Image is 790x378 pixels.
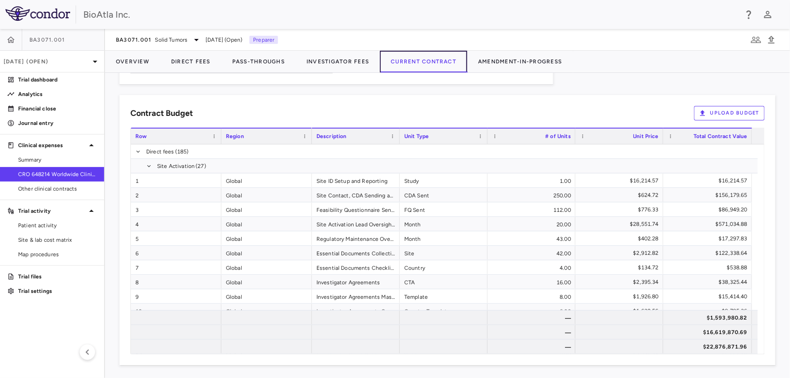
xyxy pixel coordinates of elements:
[131,202,221,216] div: 3
[694,106,765,120] button: Upload Budget
[584,231,659,246] div: $402.28
[221,173,312,187] div: Global
[18,185,97,193] span: Other clinical contracts
[671,311,747,325] div: $1,593,980.82
[18,156,97,164] span: Summary
[221,188,312,202] div: Global
[116,36,152,43] span: BA3071.001
[131,173,221,187] div: 1
[584,202,659,217] div: $776.33
[546,133,571,139] span: # of Units
[221,304,312,318] div: Global
[249,36,278,44] p: Preparer
[671,231,747,246] div: $17,297.83
[671,325,747,340] div: $16,619,870.69
[671,188,747,202] div: $156,179.65
[671,275,747,289] div: $38,325.44
[312,202,400,216] div: Feasibility Questionnaire Sending and Follow-up
[488,304,575,318] div: 6.00
[175,144,189,159] span: (185)
[488,246,575,260] div: 42.00
[316,133,347,139] span: Description
[584,173,659,188] div: $16,214.57
[671,260,747,275] div: $538.88
[488,340,575,354] div: —
[131,188,221,202] div: 2
[312,304,400,318] div: Investigator Agreements Country Specific Templates
[488,173,575,187] div: 1.00
[157,159,195,173] span: Site Activation
[584,289,659,304] div: $1,926.80
[4,57,90,66] p: [DATE] (Open)
[400,173,488,187] div: Study
[400,246,488,260] div: Site
[18,119,97,127] p: Journal entry
[226,133,244,139] span: Region
[160,51,221,72] button: Direct Fees
[380,51,467,72] button: Current Contract
[488,275,575,289] div: 16.00
[694,133,747,139] span: Total Contract Value
[671,340,747,354] div: $22,876,871.96
[18,170,97,178] span: CRO 648214 Worldwide Clinical Trials Holdings, Inc.
[312,246,400,260] div: Essential Documents Collection & Review
[404,133,429,139] span: Unit Type
[584,246,659,260] div: $2,912.82
[18,207,86,215] p: Trial activity
[671,246,747,260] div: $122,338.64
[467,51,573,72] button: Amendment-In-Progress
[18,273,97,281] p: Trial files
[671,217,747,231] div: $571,034.88
[633,133,659,139] span: Unit Price
[18,221,97,230] span: Patient activity
[206,36,242,44] span: [DATE] (Open)
[130,107,193,120] h6: Contract Budget
[312,188,400,202] div: Site Contact, CDA Sending and Follow-up
[135,133,147,139] span: Row
[671,173,747,188] div: $16,214.57
[296,51,380,72] button: Investigator Fees
[671,289,747,304] div: $15,414.40
[221,202,312,216] div: Global
[131,304,221,318] div: 10
[221,260,312,274] div: Global
[488,289,575,303] div: 8.00
[18,287,97,295] p: Trial settings
[488,325,575,339] div: —
[131,289,221,303] div: 9
[18,236,97,244] span: Site & lab cost matrix
[312,289,400,303] div: Investigator Agreements Master
[131,231,221,245] div: 5
[196,159,206,173] span: (27)
[221,289,312,303] div: Global
[584,188,659,202] div: $624.72
[400,289,488,303] div: Template
[488,202,575,216] div: 112.00
[488,231,575,245] div: 43.00
[488,311,575,325] div: —
[221,231,312,245] div: Global
[18,105,97,113] p: Financial close
[221,275,312,289] div: Global
[488,260,575,274] div: 4.00
[400,304,488,318] div: Country Template
[312,260,400,274] div: Essential Documents Checklist
[488,217,575,231] div: 20.00
[29,36,65,43] span: BA3071.001
[312,275,400,289] div: Investigator Agreements
[5,6,70,21] img: logo-full-SnFGN8VE.png
[131,246,221,260] div: 6
[312,217,400,231] div: Site Activation Lead Oversight - Start Up Phase
[400,188,488,202] div: CDA Sent
[400,260,488,274] div: Country
[221,217,312,231] div: Global
[18,250,97,258] span: Map procedures
[131,217,221,231] div: 4
[488,188,575,202] div: 250.00
[400,231,488,245] div: Month
[584,275,659,289] div: $2,395.34
[146,144,174,159] span: Direct fees
[18,76,97,84] p: Trial dashboard
[155,36,188,44] span: Solid Tumors
[584,260,659,275] div: $134.72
